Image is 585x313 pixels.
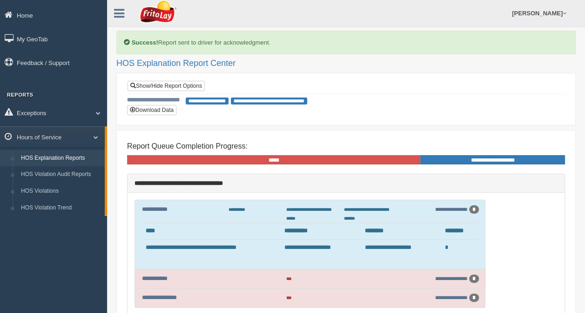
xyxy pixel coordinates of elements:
[128,81,205,91] a: Show/Hide Report Options
[132,39,158,46] b: Success!
[127,105,176,115] button: Download Data
[17,166,105,183] a: HOS Violation Audit Reports
[17,200,105,216] a: HOS Violation Trend
[116,31,576,54] div: Report sent to driver for acknowledgment.
[17,150,105,167] a: HOS Explanation Reports
[116,59,576,68] h2: HOS Explanation Report Center
[17,183,105,200] a: HOS Violations
[127,142,565,150] h4: Report Queue Completion Progress:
